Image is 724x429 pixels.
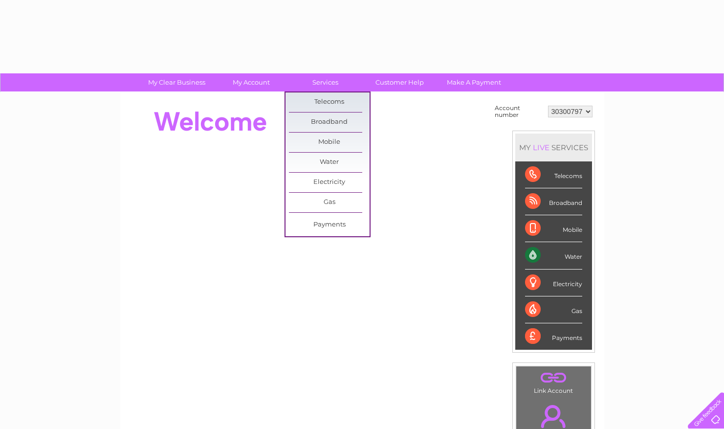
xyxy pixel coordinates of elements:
[289,193,370,212] a: Gas
[359,73,440,91] a: Customer Help
[531,143,551,152] div: LIVE
[289,133,370,152] a: Mobile
[289,173,370,192] a: Electricity
[211,73,291,91] a: My Account
[525,188,582,215] div: Broadband
[136,73,217,91] a: My Clear Business
[289,113,370,132] a: Broadband
[525,323,582,350] div: Payments
[289,215,370,235] a: Payments
[525,242,582,269] div: Water
[516,366,592,397] td: Link Account
[285,73,366,91] a: Services
[525,270,582,296] div: Electricity
[525,215,582,242] div: Mobile
[525,296,582,323] div: Gas
[289,153,370,172] a: Water
[434,73,514,91] a: Make A Payment
[525,161,582,188] div: Telecoms
[492,102,546,121] td: Account number
[289,92,370,112] a: Telecoms
[515,134,592,161] div: MY SERVICES
[519,369,589,386] a: .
